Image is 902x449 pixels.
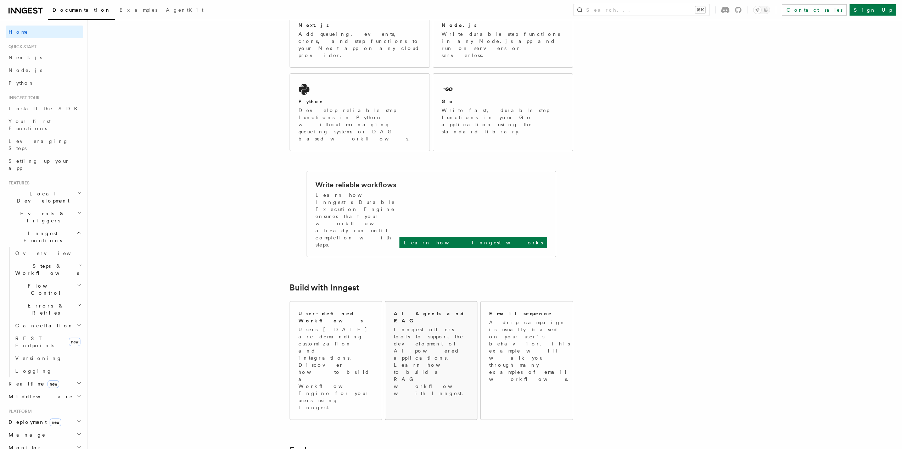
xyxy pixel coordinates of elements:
[9,106,82,111] span: Install the SDK
[489,319,573,383] p: A drip campaign is usually based on your user's behavior. This example will walk you through many...
[850,4,896,16] a: Sign Up
[9,55,42,60] span: Next.js
[489,310,552,317] h2: Email sequence
[6,428,83,441] button: Manage
[12,299,83,319] button: Errors & Retries
[50,418,61,426] span: new
[290,73,430,151] a: PythonDevelop reliable step functions in Python without managing queueing systems or DAG based wo...
[12,332,83,352] a: REST Endpointsnew
[442,98,454,105] h2: Go
[298,107,421,142] p: Develop reliable step functions in Python without managing queueing systems or DAG based workflows.
[6,416,83,428] button: Deploymentnew
[9,158,69,171] span: Setting up your app
[6,190,77,204] span: Local Development
[69,338,80,346] span: new
[782,4,847,16] a: Contact sales
[6,431,46,438] span: Manage
[162,2,208,19] a: AgentKit
[12,319,83,332] button: Cancellation
[6,187,83,207] button: Local Development
[442,107,564,135] p: Write fast, durable step functions in your Go application using the standard library.
[6,64,83,77] a: Node.js
[6,377,83,390] button: Realtimenew
[290,301,382,420] a: User-defined WorkflowsUsers [DATE] are demanding customization and integrations. Discover how to ...
[115,2,162,19] a: Examples
[9,67,42,73] span: Node.js
[15,336,54,348] span: REST Endpoints
[6,418,61,426] span: Deployment
[6,210,77,224] span: Events & Triggers
[385,301,477,420] a: AI Agents and RAGInngest offers tools to support the development of AI-powered applications. Lear...
[6,135,83,155] a: Leveraging Steps
[9,138,68,151] span: Leveraging Steps
[753,6,770,14] button: Toggle dark mode
[6,207,83,227] button: Events & Triggers
[6,180,29,186] span: Features
[442,31,564,59] p: Write durable step functions in any Node.js app and run on servers or serverless.
[315,180,396,190] h2: Write reliable workflows
[47,380,59,388] span: new
[9,80,34,86] span: Python
[6,115,83,135] a: Your first Functions
[315,192,399,248] p: Learn how Inngest's Durable Execution Engine ensures that your workflow already run until complet...
[6,51,83,64] a: Next.js
[52,7,111,13] span: Documentation
[15,355,62,361] span: Versioning
[12,260,83,279] button: Steps & Workflows
[6,393,73,400] span: Middleware
[298,326,373,411] p: Users [DATE] are demanding customization and integrations. Discover how to build a Workflow Engin...
[290,283,359,293] a: Build with Inngest
[480,301,573,420] a: Email sequenceA drip campaign is usually based on your user's behavior. This example will walk yo...
[6,102,83,115] a: Install the SDK
[298,22,329,29] h2: Next.js
[15,368,52,374] span: Logging
[298,310,373,324] h2: User-defined Workflows
[6,409,32,414] span: Platform
[6,26,83,38] a: Home
[12,365,83,377] a: Logging
[6,390,83,403] button: Middleware
[6,227,83,247] button: Inngest Functions
[9,28,28,35] span: Home
[119,7,157,13] span: Examples
[394,310,470,324] h2: AI Agents and RAG
[12,247,83,260] a: Overview
[9,118,51,131] span: Your first Functions
[15,250,88,256] span: Overview
[6,95,40,101] span: Inngest tour
[695,6,705,13] kbd: ⌘K
[6,77,83,89] a: Python
[12,279,83,299] button: Flow Control
[298,31,421,59] p: Add queueing, events, crons, and step functions to your Next app on any cloud provider.
[394,326,470,397] p: Inngest offers tools to support the development of AI-powered applications. Learn how to build a ...
[6,230,77,244] span: Inngest Functions
[12,282,77,296] span: Flow Control
[298,98,325,105] h2: Python
[433,73,573,151] a: GoWrite fast, durable step functions in your Go application using the standard library.
[404,239,543,246] p: Learn how Inngest works
[166,7,203,13] span: AgentKit
[6,44,37,50] span: Quick start
[12,322,74,329] span: Cancellation
[12,262,79,277] span: Steps & Workflows
[6,155,83,174] a: Setting up your app
[399,237,547,248] a: Learn how Inngest works
[48,2,115,20] a: Documentation
[573,4,710,16] button: Search...⌘K
[12,302,77,316] span: Errors & Retries
[6,247,83,377] div: Inngest Functions
[442,22,477,29] h2: Node.js
[12,352,83,365] a: Versioning
[6,380,59,387] span: Realtime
